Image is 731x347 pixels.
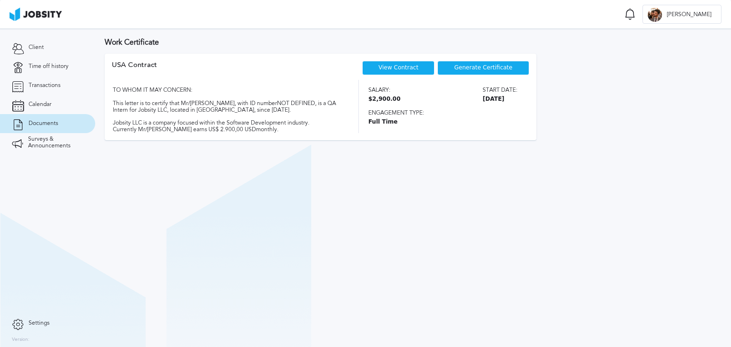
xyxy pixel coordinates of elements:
[29,120,58,127] span: Documents
[112,80,342,133] div: TO WHOM IT MAY CONCERN: This letter is to certify that Mr/[PERSON_NAME], with ID number NOT DEFIN...
[378,64,418,71] a: View Contract
[29,44,44,51] span: Client
[105,38,721,47] h3: Work Certificate
[483,87,517,94] span: Start date:
[368,119,517,125] span: Full Time
[112,61,157,80] div: USA Contract
[368,110,517,116] span: Engagement type:
[454,65,513,71] span: Generate Certificate
[12,337,30,343] label: Version:
[29,320,49,327] span: Settings
[483,96,517,103] span: [DATE]
[29,101,51,108] span: Calendar
[29,63,69,70] span: Time off history
[368,96,401,103] span: $2,900.00
[10,8,62,21] img: ab4bad089aa723f57921c736e9817d99.png
[662,11,716,18] span: [PERSON_NAME]
[368,87,401,94] span: Salary:
[648,8,662,22] div: F
[642,5,721,24] button: F[PERSON_NAME]
[29,82,60,89] span: Transactions
[28,136,83,149] span: Surveys & Announcements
